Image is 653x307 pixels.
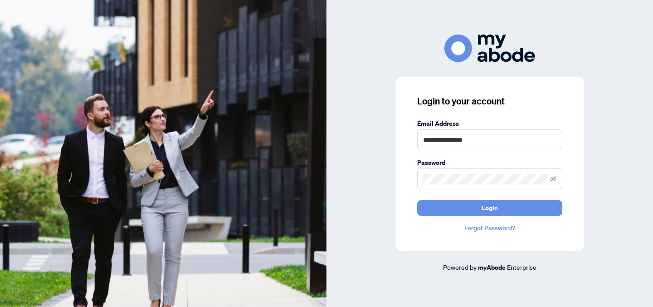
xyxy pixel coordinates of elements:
span: Powered by [443,263,477,271]
span: eye-invisible [550,176,556,182]
img: ma-logo [444,35,535,62]
label: Email Address [417,119,562,129]
a: myAbode [478,262,506,272]
span: Login [482,201,498,215]
h3: Login to your account [417,95,562,108]
span: Enterprise [507,263,536,271]
a: Forgot Password? [417,223,562,233]
label: Password [417,158,562,168]
button: Login [417,200,562,216]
